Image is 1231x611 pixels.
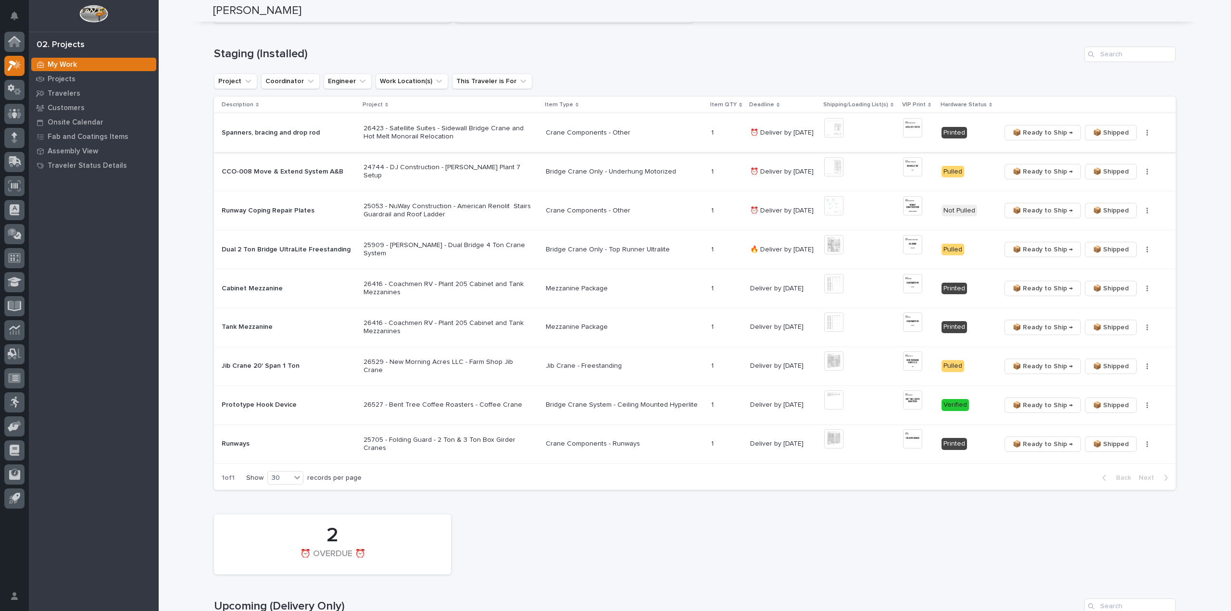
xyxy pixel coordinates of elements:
span: 📦 Ready to Ship → [1013,205,1073,216]
button: 📦 Ready to Ship → [1005,281,1081,296]
p: Crane Components - Runways [546,440,703,448]
button: 📦 Shipped [1085,203,1137,218]
button: 📦 Shipped [1085,398,1137,413]
p: Crane Components - Other [546,129,703,137]
p: Item QTY [710,100,737,110]
p: Bridge Crane Only - Underhung Motorized [546,168,703,176]
p: Jib Crane - Freestanding [546,362,703,370]
span: 📦 Shipped [1093,283,1129,294]
h2: [PERSON_NAME] [213,4,301,18]
span: 📦 Ready to Ship → [1013,283,1073,294]
span: 📦 Ready to Ship → [1013,438,1073,450]
h1: Staging (Installed) [214,47,1080,61]
div: Printed [942,283,967,295]
button: Project [214,74,257,89]
p: 26527 - Bent Tree Coffee Roasters - Coffee Crane [364,401,532,409]
span: 📦 Shipped [1093,399,1129,411]
div: Not Pulled [942,205,977,217]
a: Customers [29,100,159,115]
p: Fab and Coatings Items [48,133,128,141]
p: Deliver by [DATE] [750,362,816,370]
p: Bridge Crane Only - Top Runner Ultralite [546,246,703,254]
p: Dual 2 Ton Bridge UltraLite Freestanding [222,244,352,254]
button: This Traveler is For [452,74,532,89]
p: 26423 - Satellite Suites - Sidewall Bridge Crane and Hot Melt Monorail Relocation [364,125,532,141]
tr: Jib Crane 20' Span 1 TonJib Crane 20' Span 1 Ton 26529 - New Morning Acres LLC - Farm Shop Jib Cr... [214,347,1176,386]
span: Back [1110,474,1131,482]
p: 1 [711,283,716,293]
tr: Prototype Hook DevicePrototype Hook Device 26527 - Bent Tree Coffee Roasters - Coffee CraneBridge... [214,386,1176,424]
p: Traveler Status Details [48,162,127,170]
button: Engineer [324,74,372,89]
a: Assembly View [29,144,159,158]
p: Runways [222,438,251,448]
p: Description [222,100,253,110]
button: 📦 Shipped [1085,242,1137,257]
p: VIP Print [902,100,926,110]
button: 📦 Ready to Ship → [1005,164,1081,179]
p: Onsite Calendar [48,118,103,127]
p: 1 [711,166,716,176]
button: 📦 Ready to Ship → [1005,203,1081,218]
div: Pulled [942,244,964,256]
p: Projects [48,75,75,84]
span: 📦 Shipped [1093,244,1129,255]
div: ⏰ OVERDUE ⏰ [230,549,435,569]
span: 📦 Shipped [1093,361,1129,372]
p: 1 [711,205,716,215]
p: Shipping/Loading List(s) [823,100,888,110]
div: 02. Projects [37,40,85,50]
p: records per page [307,474,362,482]
p: 25909 - [PERSON_NAME] - Dual Bridge 4 Ton Crane System [364,241,532,258]
p: 1 [711,438,716,448]
p: CCO-008 Move & Extend System A&B [222,166,345,176]
tr: Runway Coping Repair PlatesRunway Coping Repair Plates 25053 - NuWay Construction - American Reno... [214,191,1176,230]
p: Spanners, bracing and drop rod [222,127,322,137]
p: 1 [711,360,716,370]
p: Hardware Status [941,100,987,110]
button: 📦 Shipped [1085,436,1137,452]
div: Printed [942,127,967,139]
p: Mezzanine Package [546,285,703,293]
button: Notifications [4,6,25,26]
p: 26416 - Coachmen RV - Plant 205 Cabinet and Tank Mezzanines [364,319,532,336]
p: 25705 - Folding Guard - 2 Ton & 3 Ton Box Girder Cranes [364,436,532,452]
p: Jib Crane 20' Span 1 Ton [222,360,301,370]
p: Crane Components - Other [546,207,703,215]
button: 📦 Ready to Ship → [1005,320,1081,335]
button: 📦 Shipped [1085,164,1137,179]
a: Traveler Status Details [29,158,159,173]
img: Workspace Logo [79,5,108,23]
span: 📦 Ready to Ship → [1013,127,1073,138]
tr: Tank MezzanineTank Mezzanine 26416 - Coachmen RV - Plant 205 Cabinet and Tank MezzaninesMezzanine... [214,308,1176,347]
button: Coordinator [261,74,320,89]
tr: CCO-008 Move & Extend System A&BCCO-008 Move & Extend System A&B 24744 - DJ Construction - [PERSO... [214,152,1176,191]
a: Projects [29,72,159,86]
p: Travelers [48,89,80,98]
p: 1 of 1 [214,466,242,490]
p: Deliver by [DATE] [750,440,816,448]
button: 📦 Shipped [1085,359,1137,374]
p: Tank Mezzanine [222,321,275,331]
div: 30 [268,473,291,483]
tr: Spanners, bracing and drop rodSpanners, bracing and drop rod 26423 - Satellite Suites - Sidewall ... [214,113,1176,152]
p: Deliver by [DATE] [750,323,816,331]
span: 📦 Ready to Ship → [1013,399,1073,411]
div: Pulled [942,166,964,178]
span: Next [1139,474,1160,482]
p: My Work [48,61,77,69]
p: Deliver by [DATE] [750,285,816,293]
p: Prototype Hook Device [222,399,299,409]
button: 📦 Ready to Ship → [1005,359,1081,374]
p: ⏰ Deliver by [DATE] [750,129,816,137]
button: Next [1135,474,1176,482]
span: 📦 Shipped [1093,127,1129,138]
button: 📦 Ready to Ship → [1005,398,1081,413]
p: Item Type [545,100,573,110]
button: Work Location(s) [376,74,448,89]
p: 🔥 Deliver by [DATE] [750,246,816,254]
tr: Dual 2 Ton Bridge UltraLite FreestandingDual 2 Ton Bridge UltraLite Freestanding 25909 - [PERSON_... [214,230,1176,269]
div: Search [1084,47,1176,62]
p: 1 [711,244,716,254]
a: Onsite Calendar [29,115,159,129]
